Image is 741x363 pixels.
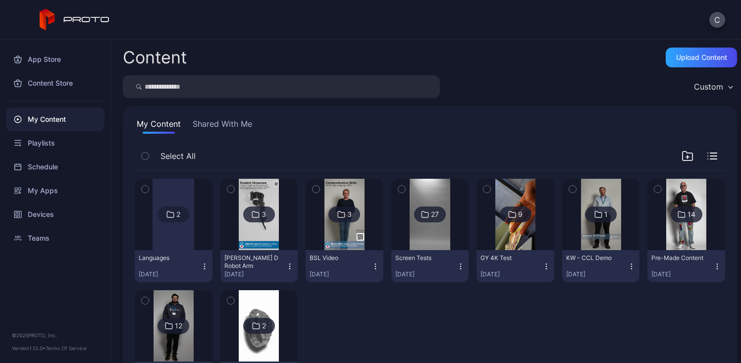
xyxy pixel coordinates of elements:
div: [DATE] [651,270,713,278]
div: [DATE] [224,270,286,278]
button: Upload Content [666,48,737,67]
button: BSL Video[DATE] [306,250,383,282]
a: My Apps [6,179,105,203]
button: Custom [689,75,737,98]
div: GY 4K Test [480,254,535,262]
div: [DATE] [395,270,457,278]
a: Terms Of Service [46,345,87,351]
div: [DATE] [139,270,201,278]
div: [DATE] [480,270,542,278]
div: 3 [262,210,266,219]
div: Upload Content [676,53,727,61]
a: Playlists [6,131,105,155]
div: BSL Video [310,254,364,262]
button: Shared With Me [191,118,254,134]
div: 12 [175,321,182,330]
button: My Content [135,118,183,134]
div: 9 [518,210,523,219]
button: Pre-Made Content[DATE] [647,250,725,282]
div: © 2025 PROTO, Inc. [12,331,99,339]
button: GY 4K Test[DATE] [476,250,554,282]
a: My Content [6,107,105,131]
span: Select All [160,150,196,162]
div: Languages [139,254,193,262]
div: 3 [347,210,352,219]
div: [DATE] [310,270,371,278]
div: Screen Tests [395,254,450,262]
div: 2 [262,321,266,330]
button: [PERSON_NAME] D Robot Arm[DATE] [220,250,298,282]
div: Adam D Robot Arm [224,254,279,270]
div: Custom [694,82,723,92]
button: C [709,12,725,28]
a: Content Store [6,71,105,95]
a: App Store [6,48,105,71]
div: [DATE] [566,270,628,278]
button: KW - CCL Demo[DATE] [562,250,640,282]
button: Languages[DATE] [135,250,212,282]
a: Schedule [6,155,105,179]
div: Content [123,49,187,66]
div: 27 [431,210,439,219]
a: Teams [6,226,105,250]
div: KW - CCL Demo [566,254,621,262]
div: Pre-Made Content [651,254,706,262]
div: 14 [688,210,695,219]
div: 1 [604,210,608,219]
div: 2 [176,210,180,219]
a: Devices [6,203,105,226]
span: Version 1.12.0 • [12,345,46,351]
button: Screen Tests[DATE] [391,250,469,282]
